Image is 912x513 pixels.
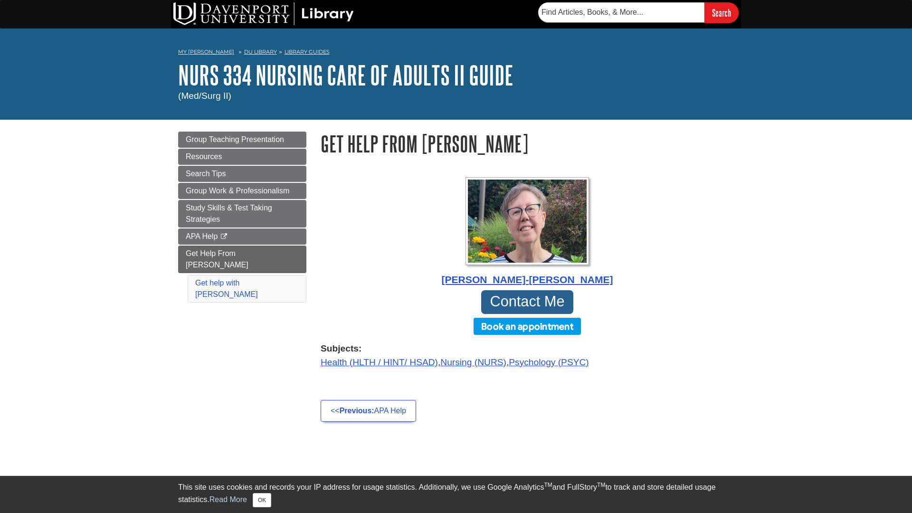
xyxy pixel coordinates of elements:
[186,152,222,161] span: Resources
[321,400,416,422] a: <<Previous:APA Help
[220,234,228,240] i: This link opens in a new window
[178,91,231,101] span: (Med/Surg II)
[186,170,226,178] span: Search Tips
[244,48,277,55] a: DU Library
[321,342,734,370] div: , ,
[474,318,581,335] button: Book an appointment
[173,2,354,25] img: DU Library
[509,357,589,367] a: Psychology (PSYC)
[186,232,218,240] span: APA Help
[178,46,734,61] nav: breadcrumb
[195,279,258,298] a: Get help with [PERSON_NAME]
[178,132,306,304] div: Guide Page Menu
[321,357,438,367] a: Health (HLTH / HINT/ HSAD)
[209,495,247,503] a: Read More
[186,249,248,269] span: Get Help From [PERSON_NAME]
[178,149,306,165] a: Resources
[178,166,306,182] a: Search Tips
[538,2,739,23] form: Searches DU Library's articles, books, and more
[465,177,589,265] img: Profile Photo
[178,132,306,148] a: Group Teaching Presentation
[178,482,734,507] div: This site uses cookies and records your IP address for usage statistics. Additionally, we use Goo...
[285,48,330,55] a: Library Guides
[481,290,573,314] a: Contact Me
[544,482,552,488] sup: TM
[186,135,284,143] span: Group Teaching Presentation
[321,177,734,287] a: Profile Photo [PERSON_NAME]-[PERSON_NAME]
[178,200,306,228] a: Study Skills & Test Taking Strategies
[440,357,506,367] a: Nursing (NURS)
[186,204,272,223] span: Study Skills & Test Taking Strategies
[321,342,734,356] strong: Subjects:
[597,482,605,488] sup: TM
[340,407,374,415] strong: Previous:
[178,228,306,245] a: APA Help
[321,132,734,156] h1: Get Help From [PERSON_NAME]
[186,187,289,195] span: Group Work & Professionalism
[178,183,306,199] a: Group Work & Professionalism
[253,493,271,507] button: Close
[178,48,234,56] a: My [PERSON_NAME]
[321,272,734,287] div: [PERSON_NAME]-[PERSON_NAME]
[704,2,739,23] input: Search
[178,246,306,273] a: Get Help From [PERSON_NAME]
[538,2,704,22] input: Find Articles, Books, & More...
[178,60,513,90] a: NURS 334 Nursing Care of Adults II Guide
